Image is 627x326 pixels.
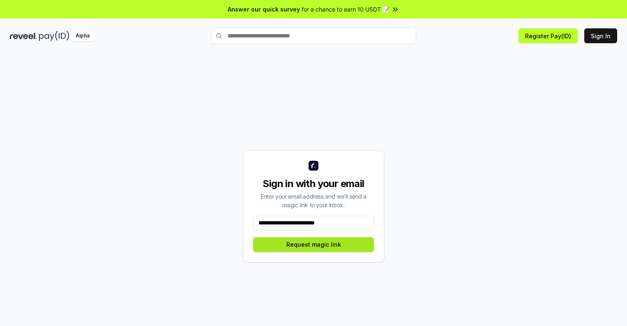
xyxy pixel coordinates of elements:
span: Answer our quick survey [228,5,300,14]
div: Alpha [71,31,94,41]
img: pay_id [39,31,69,41]
button: Sign In [584,28,617,43]
span: for a chance to earn 10 USDT 📝 [302,5,390,14]
img: reveel_dark [10,31,37,41]
div: Enter your email address and we’ll send a magic link to your inbox. [253,192,374,209]
button: Request magic link [253,237,374,252]
img: logo_small [309,161,318,171]
button: Register Pay(ID) [519,28,578,43]
div: Sign in with your email [253,177,374,190]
